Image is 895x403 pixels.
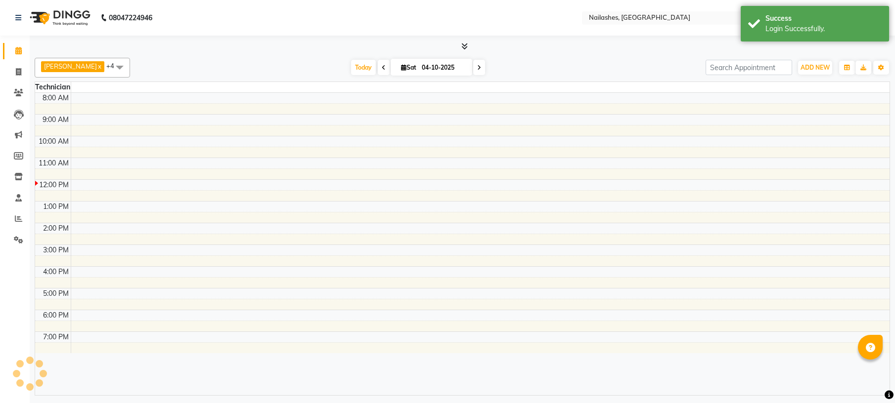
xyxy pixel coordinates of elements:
[853,363,885,393] iframe: chat widget
[41,310,71,321] div: 6:00 PM
[35,82,71,92] div: Technician
[706,60,792,75] input: Search Appointment
[41,201,71,212] div: 1:00 PM
[109,4,152,32] b: 08047224946
[37,180,71,190] div: 12:00 PM
[41,267,71,277] div: 4:00 PM
[97,62,101,70] a: x
[37,158,71,168] div: 11:00 AM
[798,61,832,75] button: ADD NEW
[41,332,71,342] div: 7:00 PM
[41,93,71,103] div: 8:00 AM
[41,115,71,125] div: 9:00 AM
[41,245,71,255] div: 3:00 PM
[41,288,71,299] div: 5:00 PM
[44,62,97,70] span: [PERSON_NAME]
[25,4,93,32] img: logo
[106,62,122,70] span: +4
[351,60,376,75] span: Today
[399,64,419,71] span: Sat
[419,60,468,75] input: 2025-10-04
[37,136,71,147] div: 10:00 AM
[801,64,830,71] span: ADD NEW
[765,24,882,34] div: Login Successfully.
[765,13,882,24] div: Success
[41,223,71,234] div: 2:00 PM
